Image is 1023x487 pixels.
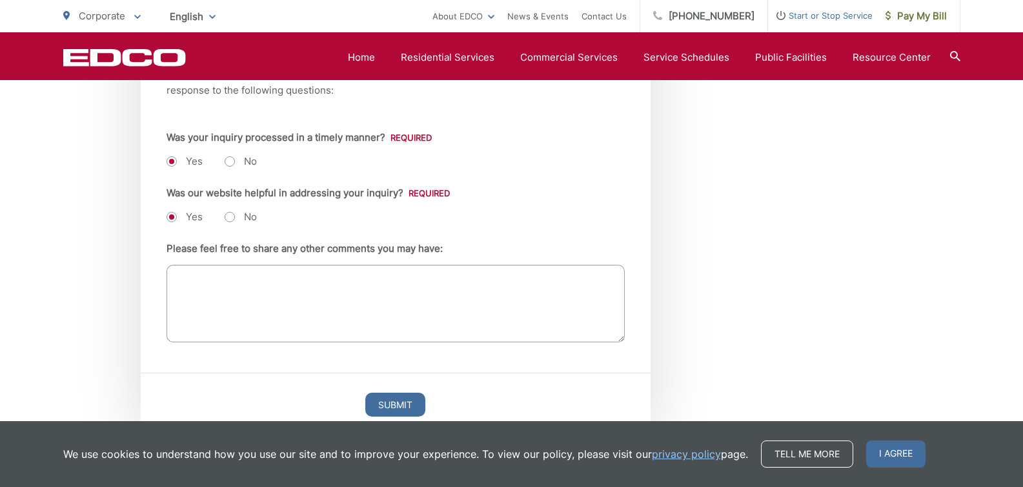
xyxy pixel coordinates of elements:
[507,8,569,24] a: News & Events
[755,50,827,65] a: Public Facilities
[63,48,186,67] a: EDCD logo. Return to the homepage.
[225,211,257,223] label: No
[79,10,125,22] span: Corporate
[520,50,618,65] a: Commercial Services
[167,187,450,199] label: Was our website helpful in addressing your inquiry?
[761,440,853,468] a: Tell me more
[348,50,375,65] a: Home
[643,50,729,65] a: Service Schedules
[853,50,931,65] a: Resource Center
[167,67,625,98] p: In order to ensure we continue to exceed expectations, we would very much appreciate your respons...
[401,50,494,65] a: Residential Services
[866,440,926,468] span: I agree
[432,8,494,24] a: About EDCO
[365,393,425,417] input: Submit
[582,8,627,24] a: Contact Us
[160,5,225,28] span: English
[167,211,203,223] label: Yes
[886,8,947,24] span: Pay My Bill
[167,243,443,254] label: Please feel free to share any other comments you may have:
[167,132,432,143] label: Was your inquiry processed in a timely manner?
[652,446,721,462] a: privacy policy
[63,446,748,462] p: We use cookies to understand how you use our site and to improve your experience. To view our pol...
[225,155,257,168] label: No
[167,155,203,168] label: Yes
